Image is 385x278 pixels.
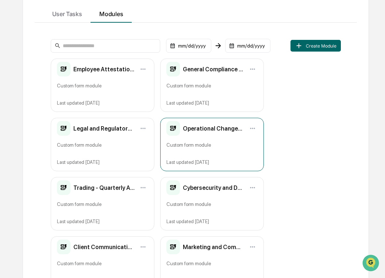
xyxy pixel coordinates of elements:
[51,181,88,187] a: Powered byPylon
[53,150,59,156] div: 🗄️
[138,64,148,74] button: Module options
[166,39,211,53] div: mm/dd/yyyy
[247,123,258,134] button: Module options
[113,80,133,89] button: See all
[7,93,19,104] img: Cece Ferraez
[57,219,148,224] div: Last updated [DATE]
[247,64,258,74] button: Module options
[138,183,148,193] button: Module options
[183,184,244,191] h2: Cybersecurity and Data Protection - Quarterly Attestation
[57,159,148,165] div: Last updated [DATE]
[247,242,258,252] button: Module options
[60,150,91,157] span: Attestations
[15,56,28,69] img: 1751574470498-79e402a7-3db9-40a0-906f-966fe37d0ed6
[57,142,148,154] div: Custom form module
[91,3,132,23] button: Modules
[73,125,135,132] h2: Legal and Regulatory Matters - Quarterly Attestation
[138,242,148,252] button: Module options
[61,99,63,105] span: •
[225,39,270,53] div: mm/dd/yyyy
[73,244,135,251] h2: Client Communications and Complaints - Quarterly Attestation
[61,119,63,125] span: •
[4,161,49,174] a: 🔎Data Lookup
[7,150,13,156] div: 🖐️
[7,15,133,27] p: How can we help?
[362,254,381,274] iframe: Open customer support
[73,66,135,73] h2: Employee Attestation - Quarterly Attestation
[65,99,80,105] span: [DATE]
[33,56,120,63] div: Start new chat
[7,112,19,124] img: Cece Ferraez
[4,147,50,160] a: 🖐️Preclearance
[57,260,148,272] div: Custom form module
[23,119,59,125] span: [PERSON_NAME]
[290,40,341,52] button: Create Module
[65,119,80,125] span: [DATE]
[57,82,148,94] div: Custom form module
[57,201,148,213] div: Custom form module
[7,81,49,87] div: Past conversations
[43,3,91,23] button: User Tasks
[247,183,258,193] button: Module options
[183,125,244,132] h2: Operational Changes - Quarterly Attestation
[138,123,148,134] button: Module options
[15,164,46,171] span: Data Lookup
[50,147,93,160] a: 🗄️Attestations
[23,99,59,105] span: [PERSON_NAME]
[57,100,148,106] div: Last updated [DATE]
[166,201,258,213] div: Custom form module
[124,58,133,67] button: Start new chat
[15,150,47,157] span: Preclearance
[7,164,13,170] div: 🔎
[166,142,258,154] div: Custom form module
[166,100,258,106] div: Last updated [DATE]
[183,66,244,73] h2: General Compliance - Quarterly Attestation
[166,82,258,94] div: Custom form module
[73,184,135,191] h2: Trading - Quarterly Attestation
[73,181,88,187] span: Pylon
[7,56,20,69] img: 1746055101610-c473b297-6a78-478c-a979-82029cc54cd1
[183,244,244,251] h2: Marketing and Communications - Quarterly Attestation
[166,159,258,165] div: Last updated [DATE]
[166,219,258,224] div: Last updated [DATE]
[33,63,100,69] div: We're available if you need us!
[166,260,258,272] div: Custom form module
